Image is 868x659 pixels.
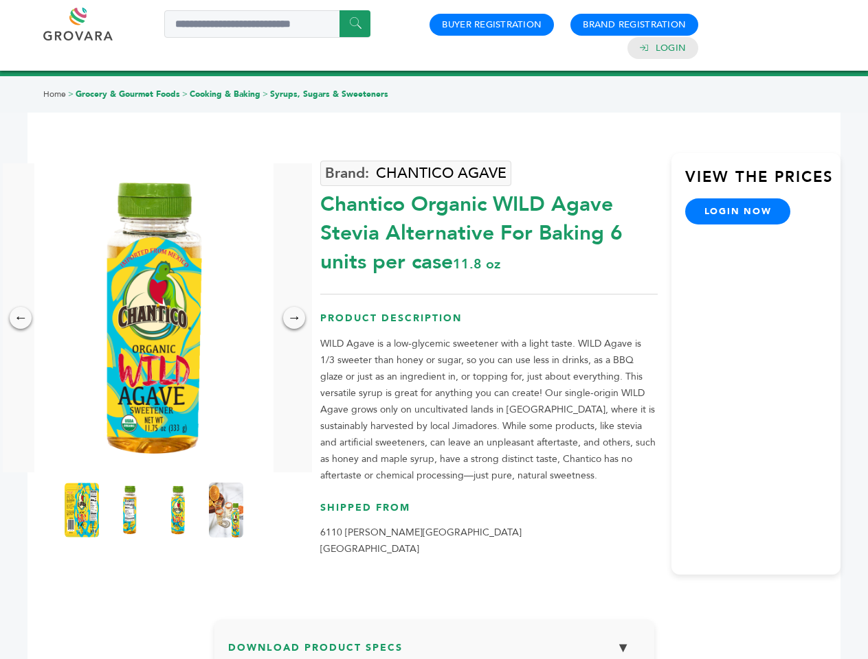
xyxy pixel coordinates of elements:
a: Cooking & Baking [190,89,260,100]
img: Chantico Organic WILD Agave - Stevia Alternative For Baking 6 units per case 11.8 oz Nutrition Info [113,483,147,537]
h3: Product Description [320,312,658,336]
span: > [263,89,268,100]
h3: Shipped From [320,501,658,525]
div: Chantico Organic WILD Agave Stevia Alternative For Baking 6 units per case [320,183,658,277]
input: Search a product or brand... [164,10,370,38]
a: Home [43,89,66,100]
a: Grocery & Gourmet Foods [76,89,180,100]
a: Syrups, Sugars & Sweeteners [270,89,388,100]
p: WILD Agave is a low-glycemic sweetener with a light taste. WILD Agave is 1/3 sweeter than honey o... [320,336,658,484]
img: Chantico Organic WILD Agave - Stevia Alternative For Baking 6 units per case 11.8 oz [209,483,243,537]
div: ← [10,307,32,329]
p: 6110 [PERSON_NAME][GEOGRAPHIC_DATA] [GEOGRAPHIC_DATA] [320,524,658,557]
span: > [68,89,74,100]
a: Brand Registration [583,19,686,31]
img: Chantico Organic WILD Agave - Stevia Alternative For Baking 6 units per case 11.8 oz Product Label [65,483,99,537]
h3: View the Prices [685,167,841,198]
a: Login [656,42,686,54]
img: Chantico Organic WILD Agave - Stevia Alternative For Baking 6 units per case 11.8 oz [161,483,195,537]
div: → [283,307,305,329]
span: 11.8 oz [453,255,500,273]
a: login now [685,198,791,224]
img: Chantico Organic WILD Agave - Stevia Alternative For Baking 6 units per case 11.8 oz [34,163,274,472]
a: CHANTICO AGAVE [320,161,511,186]
span: > [182,89,188,100]
a: Buyer Registration [442,19,542,31]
